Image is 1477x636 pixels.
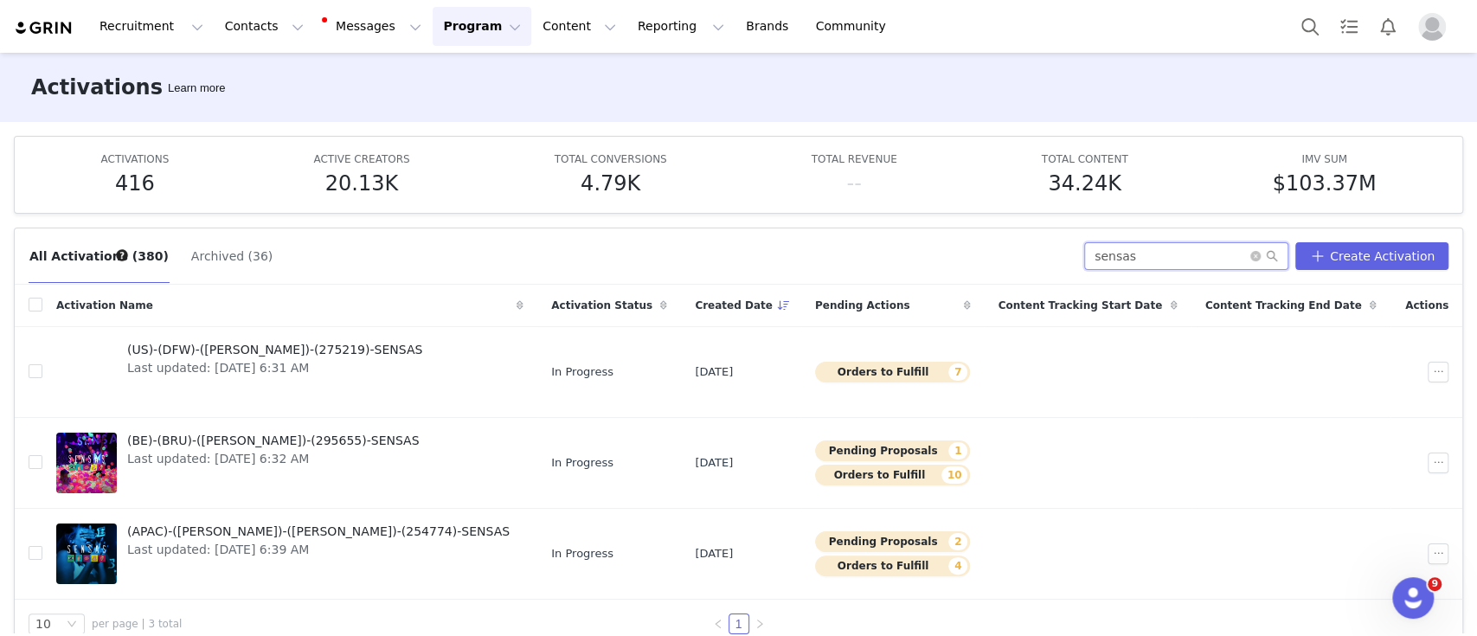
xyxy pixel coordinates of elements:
[1272,168,1376,199] h5: $103.37M
[114,247,130,263] div: Tooltip anchor
[713,619,723,629] i: icon: left
[1205,298,1362,313] span: Content Tracking End Date
[49,10,77,37] img: Profile image for GRIN Helper
[815,465,971,485] button: Orders to Fulfill10
[164,145,177,159] a: Source reference 10778091:
[127,541,510,559] span: Last updated: [DATE] 6:39 AM
[551,298,652,313] span: Activation Status
[1390,287,1462,324] div: Actions
[14,378,247,416] div: Is that what you were looking for?
[815,531,971,552] button: Pending Proposals2
[14,20,74,36] img: grin logo
[127,341,422,359] span: (US)-(DFW)-([PERSON_NAME])-(275219)-SENSAS
[1250,251,1261,261] i: icon: close-circle
[28,76,240,90] b: Check your daily sending limit:
[271,7,304,40] button: Home
[998,298,1162,313] span: Content Tracking Start Date
[115,168,155,199] h5: 416
[31,312,45,325] a: Source reference 10778092:
[28,75,318,160] div: Go to settings on the top right of your email dashboard. If you've exceeded your daily limit, GRI...
[1295,242,1448,270] button: Create Activation
[56,298,153,313] span: Activation Name
[56,428,523,498] a: (BE)-(BRU)-([PERSON_NAME])-(295655)-SENSASLast updated: [DATE] 6:32 AM
[127,432,419,450] span: (BE)-(BRU)-([PERSON_NAME])-(295655)-SENSAS
[14,446,332,589] div: GRIN Helper says…
[1301,153,1347,165] span: IMV SUM
[551,363,613,381] span: In Progress
[28,245,318,323] div: Use the email dashboard to check your "Scheduled Emails" table - you can see queued emails and us...
[127,359,422,377] span: Last updated: [DATE] 6:31 AM
[551,545,613,562] span: In Progress
[164,80,228,97] div: Tooltip anchor
[14,5,332,378] div: GRIN Helper says…
[627,7,735,46] button: Reporting
[14,446,284,551] div: If you still need help with your email delays, I'm here to assist you further. Would you like to ...
[127,450,419,468] span: Last updated: [DATE] 6:32 AM
[1428,577,1442,591] span: 9
[56,337,523,407] a: (US)-(DFW)-([PERSON_NAME])-(275219)-SENSASLast updated: [DATE] 6:31 AM
[304,7,335,38] div: Close
[14,431,332,432] div: New messages divider
[695,454,733,472] span: [DATE]
[1291,7,1329,46] button: Search
[313,153,409,165] span: ACTIVE CREATORS
[755,619,765,629] i: icon: right
[555,153,667,165] span: TOTAL CONVERSIONS
[1048,168,1121,199] h5: 34.24K
[56,519,523,588] a: (APAC)-([PERSON_NAME])-([PERSON_NAME])-(254774)-SENSASLast updated: [DATE] 6:39 AM
[28,170,188,183] b: Review emailing hours:
[846,168,861,199] h5: --
[532,7,626,46] button: Content
[729,614,749,634] li: 1
[325,168,398,199] h5: 20.13K
[815,440,971,461] button: Pending Proposals1
[551,454,613,472] span: In Progress
[695,545,733,562] span: [DATE]
[708,614,729,634] li: Previous Page
[67,619,77,631] i: icon: down
[28,389,234,406] div: Is that what you were looking for?
[84,9,168,22] h1: GRIN Helper
[215,7,314,46] button: Contacts
[315,7,432,46] button: Messages
[1266,250,1278,262] i: icon: search
[28,169,318,236] div: Check if you've set specific emailing hours that might be preventing emails from sending outside ...
[31,72,163,103] h3: Activations
[84,22,215,39] p: The team can also help
[28,456,270,541] div: If you still need help with your email delays, I'm here to assist you further. Would you like to ...
[729,614,748,633] a: 1
[28,332,318,366] div: Make sure your daily limit matches your email provider's capacity to prevent future delays.
[695,298,773,313] span: Created Date
[806,7,904,46] a: Community
[749,614,770,634] li: Next Page
[28,246,172,260] b: View delayed emails:
[815,556,971,576] button: Orders to Fulfill4
[35,614,51,633] div: 10
[433,7,531,46] button: Program
[735,7,804,46] a: Brands
[1330,7,1368,46] a: Tasks
[127,523,510,541] span: (APAC)-([PERSON_NAME])-([PERSON_NAME])-(254774)-SENSAS
[1369,7,1407,46] button: Notifications
[1042,153,1128,165] span: TOTAL CONTENT
[101,153,170,165] span: ACTIVATIONS
[815,362,971,382] button: Orders to Fulfill7
[695,363,733,381] span: [DATE]
[581,168,640,199] h5: 4.79K
[1392,577,1434,619] iframe: Intercom live chat
[29,242,170,270] button: All Activations (380)
[92,616,182,632] span: per page | 3 total
[812,153,897,165] span: TOTAL REVENUE
[89,7,214,46] button: Recruitment
[190,242,273,270] button: Archived (36)
[1418,13,1446,41] img: placeholder-profile.jpg
[1408,13,1463,41] button: Profile
[815,298,910,313] span: Pending Actions
[14,5,332,376] div: Email delays in [GEOGRAPHIC_DATA] typically happen due to daily sending limits or emailing hour r...
[14,378,332,418] div: GRIN Helper says…
[1084,242,1288,270] input: Search...
[11,7,44,40] button: go back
